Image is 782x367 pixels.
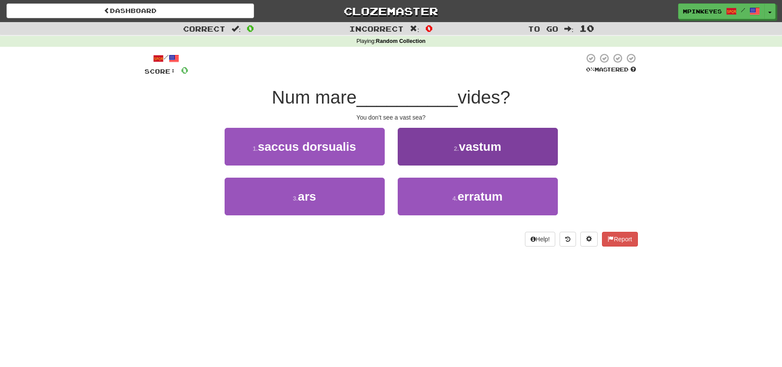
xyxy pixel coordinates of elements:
span: saccus dorsualis [258,140,356,153]
a: mpinkeyes / [678,3,765,19]
span: : [410,25,419,32]
span: vastum [459,140,501,153]
span: __________ [357,87,458,107]
span: Incorrect [349,24,404,33]
span: : [232,25,241,32]
small: 4 . [453,195,458,202]
small: 1 . [253,145,258,152]
small: 3 . [293,195,298,202]
span: : [564,25,574,32]
button: Round history (alt+y) [560,232,576,247]
a: Dashboard [6,3,254,18]
span: 0 % [586,66,595,73]
span: 10 [579,23,594,33]
a: Clozemaster [267,3,515,19]
button: 1.saccus dorsualis [225,128,385,166]
button: Help! [525,232,556,247]
span: 0 [247,23,254,33]
span: / [741,7,745,13]
div: You don’t see a vast sea? [145,113,638,122]
small: 2 . [454,145,459,152]
button: 3.ars [225,178,385,215]
span: 0 [181,65,188,75]
span: 0 [425,23,433,33]
div: / [145,53,188,64]
button: 2.vastum [398,128,558,166]
span: Score: [145,68,176,75]
span: vides? [458,87,510,107]
div: Mastered [584,66,638,74]
strong: Random Collection [376,38,426,44]
span: Correct [183,24,225,33]
button: Report [602,232,637,247]
button: 4.erratum [398,178,558,215]
span: To go [528,24,558,33]
span: erratum [457,190,502,203]
span: Num mare [272,87,357,107]
span: mpinkeyes [683,7,722,15]
span: ars [298,190,316,203]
